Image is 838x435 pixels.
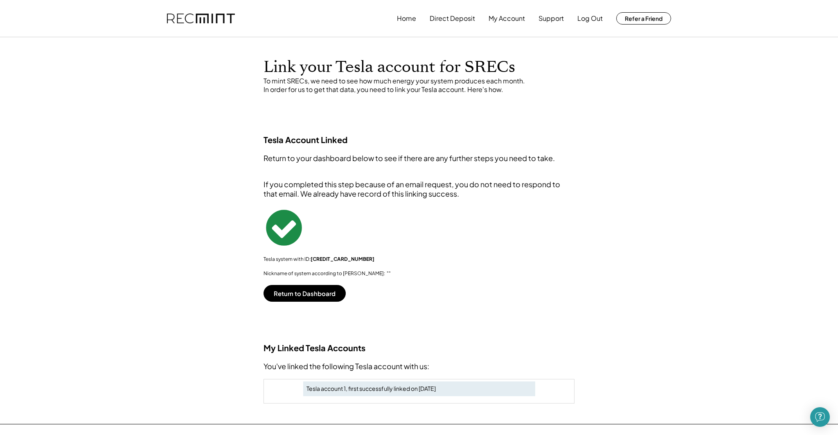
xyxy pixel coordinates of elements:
[311,256,374,262] strong: [CREDIT_CARD_NUMBER]
[577,10,603,27] button: Log Out
[616,12,671,25] button: Refer a Friend
[264,77,574,94] div: To mint SRECs, we need to see how much energy your system produces each month. In order for us to...
[264,270,574,277] div: Nickname of system according to [PERSON_NAME]: ""
[264,285,346,302] button: Return to Dashboard
[810,407,830,427] div: Open Intercom Messenger
[264,361,574,371] div: You've linked the following Tesla account with us:
[167,13,235,24] img: recmint-logotype%403x.png
[489,10,525,27] button: My Account
[264,58,574,77] h1: Link your Tesla account for SRECs
[264,179,574,199] div: If you completed this step because of an email request, you do not need to respond to that email....
[264,153,574,163] div: Return to your dashboard below to see if there are any further steps you need to take.
[264,135,574,145] h3: Tesla Account Linked
[538,10,564,27] button: Support
[264,256,574,262] div: Tesla system with ID:
[397,10,416,27] button: Home
[306,385,532,393] div: Tesla account 1, first successfully linked on [DATE]
[264,343,574,353] h3: My Linked Tesla Accounts
[430,10,475,27] button: Direct Deposit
